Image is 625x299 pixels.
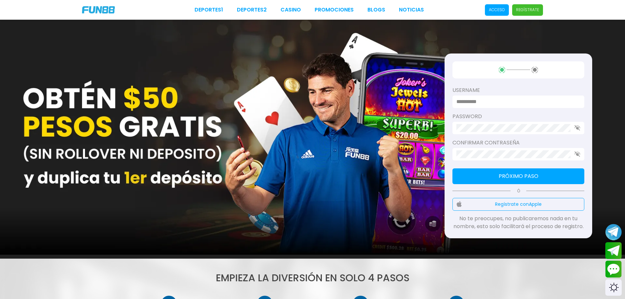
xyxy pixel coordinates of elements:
[452,198,584,211] button: Regístrate conApple
[82,6,115,13] img: Company Logo
[367,6,385,14] a: BLOGS
[452,188,584,194] p: Ó
[605,279,622,296] div: Switch theme
[452,86,584,94] label: username
[516,7,539,13] p: Regístrate
[452,168,584,184] button: Próximo paso
[195,6,223,14] a: Deportes1
[281,6,301,14] a: CASINO
[452,139,584,147] label: Confirmar contraseña
[489,7,505,13] p: Acceso
[124,270,502,285] h1: Empieza la DIVERSIÓN en solo 4 pasos
[315,6,354,14] a: Promociones
[605,261,622,278] button: Contact customer service
[452,113,584,120] label: password
[605,242,622,259] button: Join telegram
[237,6,267,14] a: Deportes2
[399,6,424,14] a: NOTICIAS
[452,215,584,230] p: No te preocupes, no publicaremos nada en tu nombre, esto solo facilitará el proceso de registro.
[605,224,622,241] button: Join telegram channel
